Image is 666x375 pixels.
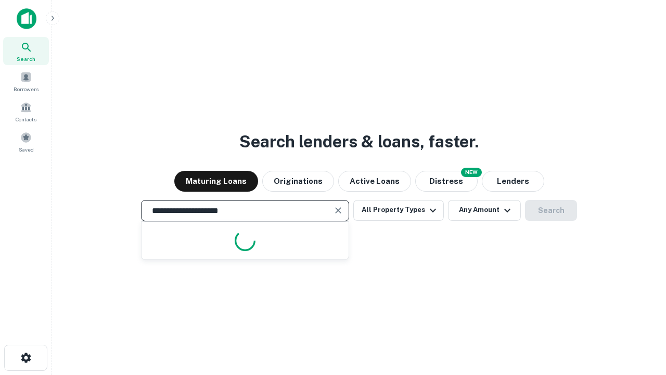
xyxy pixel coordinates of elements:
span: Saved [19,145,34,154]
button: Maturing Loans [174,171,258,192]
span: Borrowers [14,85,39,93]
div: NEW [461,168,482,177]
span: Contacts [16,115,36,123]
span: Search [17,55,35,63]
img: capitalize-icon.png [17,8,36,29]
iframe: Chat Widget [614,292,666,342]
button: Active Loans [338,171,411,192]
button: All Property Types [353,200,444,221]
button: Lenders [482,171,544,192]
a: Contacts [3,97,49,126]
button: Any Amount [448,200,521,221]
button: Search distressed loans with lien and other non-mortgage details. [415,171,478,192]
button: Clear [331,203,345,218]
button: Originations [262,171,334,192]
h3: Search lenders & loans, faster. [239,129,479,154]
a: Borrowers [3,67,49,95]
a: Saved [3,128,49,156]
a: Search [3,37,49,65]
